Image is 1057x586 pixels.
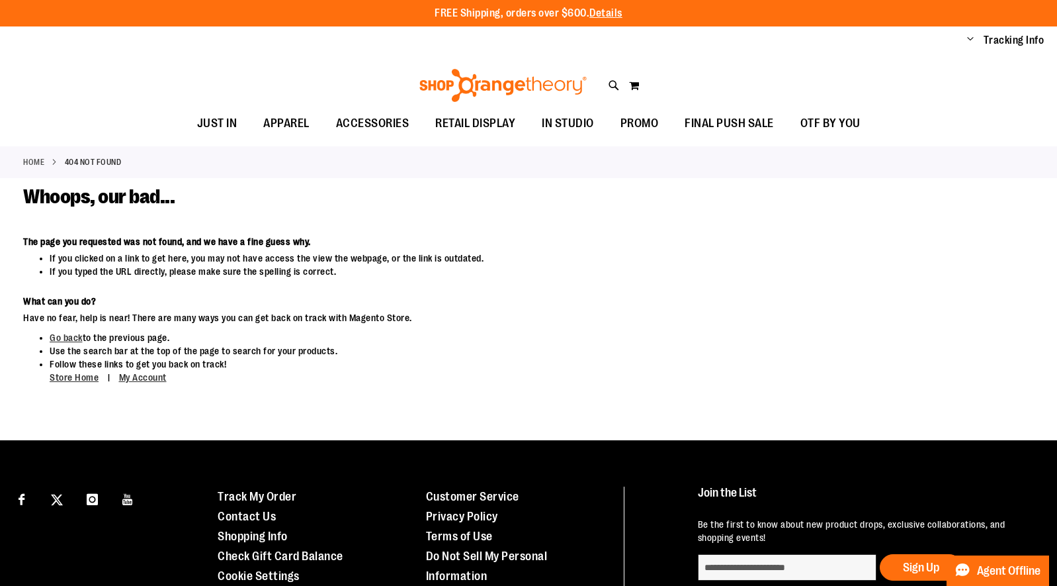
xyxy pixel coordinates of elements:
img: Twitter [51,494,63,506]
li: If you typed the URL directly, please make sure the spelling is correct. [50,265,824,278]
a: Track My Order [218,490,296,503]
span: APPAREL [263,109,310,138]
dt: What can you do? [23,295,824,308]
strong: 404 Not Found [65,156,122,168]
a: Details [589,7,622,19]
a: Shopping Info [218,530,288,543]
a: Visit our X page [46,487,69,510]
li: to the previous page. [50,331,824,344]
dd: Have no fear, help is near! There are many ways you can get back on track with Magento Store. [23,311,824,324]
span: ACCESSORIES [336,109,409,138]
a: Go back [50,332,83,343]
dt: The page you requested was not found, and we have a fine guess why. [23,235,824,248]
a: Visit our Instagram page [81,487,104,510]
a: Visit our Facebook page [10,487,33,510]
span: PROMO [620,109,659,138]
a: Visit our Youtube page [116,487,140,510]
a: Check Gift Card Balance [218,550,343,563]
a: Privacy Policy [426,510,498,523]
span: RETAIL DISPLAY [435,109,515,138]
button: Account menu [967,34,974,47]
a: Tracking Info [984,33,1044,48]
span: FINAL PUSH SALE [685,109,774,138]
span: Whoops, our bad... [23,185,175,208]
a: Contact Us [218,510,276,523]
li: Follow these links to get you back on track! [50,358,824,385]
p: FREE Shipping, orders over $600. [435,6,622,21]
a: My Account [119,372,167,383]
span: | [101,366,117,389]
span: Sign Up [903,561,939,574]
span: IN STUDIO [542,109,594,138]
a: Customer Service [426,490,519,503]
h4: Join the List [698,487,1031,511]
img: Shop Orangetheory [417,69,589,102]
li: If you clicked on a link to get here, you may not have access the view the webpage, or the link i... [50,252,824,265]
span: JUST IN [197,109,237,138]
span: OTF BY YOU [800,109,861,138]
button: Agent Offline [947,556,1049,586]
input: enter email [698,554,876,581]
a: Home [23,156,44,168]
a: Cookie Settings [218,569,300,583]
button: Sign Up [880,554,962,581]
li: Use the search bar at the top of the page to search for your products. [50,344,824,358]
a: Do Not Sell My Personal Information [426,550,548,583]
a: Store Home [50,372,99,383]
a: Terms of Use [426,530,493,543]
p: Be the first to know about new product drops, exclusive collaborations, and shopping events! [698,518,1031,544]
span: Agent Offline [977,565,1040,577]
